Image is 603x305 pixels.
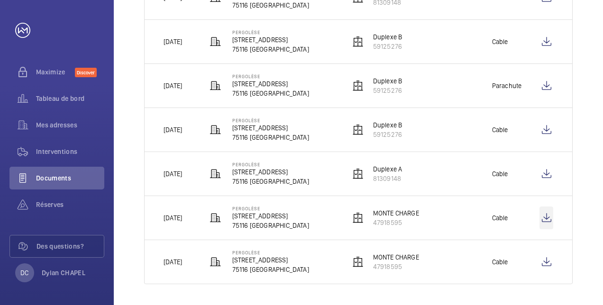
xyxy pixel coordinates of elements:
p: 75116 [GEOGRAPHIC_DATA] [232,133,309,142]
p: 59125276 [373,86,402,95]
p: Cable [492,125,508,135]
p: MONTE CHARGE [373,208,419,218]
p: [DATE] [164,37,182,46]
p: Pergolèse [232,117,309,123]
p: Duplexe A [373,164,402,174]
p: [STREET_ADDRESS] [232,255,309,265]
p: [DATE] [164,125,182,135]
p: Pergolèse [232,29,309,35]
span: Mes adresses [36,120,104,130]
p: Cable [492,213,508,223]
p: 75116 [GEOGRAPHIC_DATA] [232,221,309,230]
p: 47918595 [373,218,419,227]
p: [STREET_ADDRESS] [232,123,309,133]
span: Maximize [36,67,75,77]
img: elevator.svg [352,36,364,47]
p: Pergolèse [232,161,309,167]
p: [STREET_ADDRESS] [232,167,309,177]
p: DC [20,268,28,278]
p: 75116 [GEOGRAPHIC_DATA] [232,0,309,10]
p: Cable [492,257,508,267]
p: 75116 [GEOGRAPHIC_DATA] [232,177,309,186]
p: 81309148 [373,174,402,183]
p: Pergolèse [232,250,309,255]
img: elevator.svg [352,124,364,135]
span: Documents [36,173,104,183]
p: [DATE] [164,169,182,179]
span: Tableau de bord [36,94,104,103]
p: [STREET_ADDRESS] [232,79,309,89]
p: MONTE CHARGE [373,252,419,262]
img: elevator.svg [352,168,364,179]
img: elevator.svg [352,212,364,224]
p: 75116 [GEOGRAPHIC_DATA] [232,89,309,98]
p: Cable [492,37,508,46]
p: Pergolèse [232,73,309,79]
p: Dylan CHAPEL [42,268,85,278]
p: 47918595 [373,262,419,271]
span: Réserves [36,200,104,209]
p: [DATE] [164,257,182,267]
p: Pergolèse [232,206,309,211]
p: 75116 [GEOGRAPHIC_DATA] [232,265,309,274]
img: elevator.svg [352,256,364,268]
span: Interventions [36,147,104,156]
p: 59125276 [373,130,402,139]
p: Duplexe B [373,32,402,42]
p: 59125276 [373,42,402,51]
p: [DATE] [164,81,182,90]
p: Cable [492,169,508,179]
p: Duplexe B [373,120,402,130]
img: elevator.svg [352,80,364,91]
p: 75116 [GEOGRAPHIC_DATA] [232,45,309,54]
span: Des questions? [37,242,104,251]
p: [STREET_ADDRESS] [232,211,309,221]
span: Discover [75,68,97,77]
p: Duplexe B [373,76,402,86]
p: Parachute [492,81,522,90]
p: [STREET_ADDRESS] [232,35,309,45]
p: [DATE] [164,213,182,223]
